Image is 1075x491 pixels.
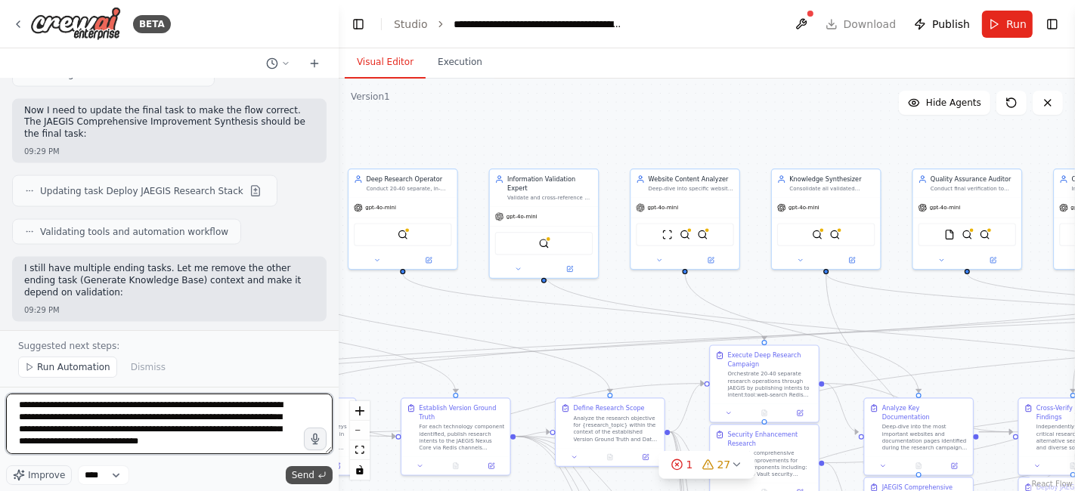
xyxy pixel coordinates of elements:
span: 1 [686,457,693,472]
div: Deep Research OperatorConduct 20-40 separate, in-depth web searches with version-anchored queries... [348,168,458,270]
img: Logo [30,7,121,41]
button: Open in side panel [785,408,815,418]
div: Analyze the research objective for {research_topic} within the context of the established Version... [574,415,659,443]
div: Validate and cross-reference all research findings to ensure accuracy, reliability, and currency ... [507,194,593,201]
div: Define Research Scope [574,404,645,413]
g: Edge from 78fdda66-4568-4249-b58c-b13f56158826 to 42460947-9469-4393-984b-474bd5943371 [361,379,704,437]
g: Edge from d6e26249-95a7-4042-be0c-9d579d79aa88 to 93eb18b6-6fed-4f0a-afec-fdc0a49829cb [822,273,923,472]
div: Deep-dive into specific websites and documentation pages identified during research to extract de... [649,185,734,192]
g: Edge from 78fdda66-4568-4249-b58c-b13f56158826 to 69966ee8-9bfa-43f1-aed9-e241b5f9c6e5 [361,428,395,440]
div: 09:29 PM [24,304,314,316]
div: Orchestrate 20-40 separate research operations through JAEGIS by publishing intents to intent:too... [728,370,813,398]
button: Open in side panel [630,452,661,462]
button: Show right sidebar [1042,14,1063,35]
button: Hide left sidebar [348,14,369,35]
div: BETA [133,15,171,33]
g: Edge from 07b3e53c-ef75-432f-b9b3-ad3e4aad97f9 to 42460947-9469-4393-984b-474bd5943371 [398,273,769,340]
button: Run Automation [18,357,117,378]
div: Quality Assurance Auditor [931,174,1016,184]
div: Website Content Analyzer [649,174,734,184]
button: Dismiss [123,357,173,378]
g: Edge from 44fc007b-3590-4104-bfb5-b76d31e16a71 to f9eb6563-6421-470b-814c-7ff497b33d60 [680,273,923,393]
button: Open in side panel [476,461,507,471]
button: Send [286,466,333,484]
div: Research comprehensive security improvements for JAEGIS components including: HashiCorp Vault sec... [728,449,813,477]
button: Visual Editor [345,47,426,79]
div: Quality Assurance AuditorConduct final verification to ensure the generated research.md file stri... [912,168,1023,270]
button: No output available [900,461,937,471]
div: Conduct 20-40 separate, in-depth web searches with version-anchored queries using time filtering ... [366,185,451,192]
div: Information Validation Expert [507,174,593,192]
button: No output available [437,461,474,471]
div: Establish Version Ground TruthFor each technology component identified, publish research intents ... [401,397,511,475]
div: 09:29 PM [24,146,314,157]
p: Suggested next steps: [18,340,321,352]
span: Updating task Deploy JAEGIS Research Stack [40,185,243,197]
button: toggle interactivity [350,460,370,480]
button: zoom out [350,421,370,440]
img: SerplyWebSearchTool [962,230,972,240]
button: Run [982,11,1033,38]
div: For each technology component identified, publish research intents to the JAEGIS Nexus Core via R... [419,423,504,451]
div: Knowledge SynthesizerConsolidate all validated findings into the structured research.md file with... [771,168,881,270]
button: No output available [745,408,782,418]
button: 127 [659,451,755,479]
div: Secure Research CredentialsStore all research tool API keys (Serply, Brave Search, etc.) in Hashi... [246,397,357,475]
g: Edge from 69966ee8-9bfa-43f1-aed9-e241b5f9c6e5 to 1e2e8c39-b973-4710-8b23-0b6c6ce88042 [516,428,550,440]
div: Conduct final verification to ensure the generated research.md file strictly adheres to the SOP m... [931,185,1016,192]
g: Edge from be0137c2-5a09-4808-90ea-cf516fe41e15 to 69966ee8-9bfa-43f1-aed9-e241b5f9c6e5 [116,273,460,393]
button: Publish [908,11,976,38]
button: No output available [591,452,628,462]
nav: breadcrumb [394,17,623,32]
img: SerplyWebSearchTool [812,230,823,240]
img: BraveSearchTool [539,238,550,249]
div: Security Enhancement Research [728,431,813,448]
a: React Flow attribution [1032,480,1073,488]
div: React Flow controls [350,401,370,480]
button: Improve [6,465,72,485]
div: Deep Research Operator [366,174,451,184]
button: Open in side panel [404,255,454,265]
img: BraveSearchTool [829,230,840,240]
img: SerplyWebSearchTool [398,230,408,240]
div: Consolidate all validated findings into the structured research.md file with required header form... [789,185,875,192]
g: Edge from 5fa57298-1e46-40d9-a0a8-79e3c312b762 to 1e2e8c39-b973-4710-8b23-0b6c6ce88042 [257,273,614,393]
div: Execute Deep Research Campaign [728,351,813,369]
span: Run [1006,17,1027,32]
button: Click to speak your automation idea [304,428,327,450]
div: Version 1 [351,91,390,103]
g: Edge from 1e2e8c39-b973-4710-8b23-0b6c6ce88042 to a578093d-8733-4d09-b847-70c413609da5 [671,428,705,467]
button: Open in side panel [939,461,969,471]
span: gpt-4o-mini [930,204,961,211]
img: BraveSearchTool [980,230,990,240]
div: Define Research ScopeAnalyze the research objective for {research_topic} within the context of th... [555,397,665,467]
span: gpt-4o-mini [788,204,819,211]
div: Analyze Key Documentation [882,404,968,422]
p: Now I need to update the final task to make the flow correct. The JAEGIS Comprehensive Improvemen... [24,105,314,141]
button: Start a new chat [302,54,327,73]
div: Website Content AnalyzerDeep-dive into specific websites and documentation pages identified durin... [630,168,740,270]
button: Execution [426,47,494,79]
g: Edge from 1e2e8c39-b973-4710-8b23-0b6c6ce88042 to 42460947-9469-4393-984b-474bd5943371 [671,379,705,437]
div: Deep-dive into the most important websites and documentation pages identified during the research... [882,423,968,451]
div: Knowledge Synthesizer [789,174,875,184]
div: Information Validation ExpertValidate and cross-reference all research findings to ensure accurac... [489,168,599,279]
span: Improve [28,469,65,481]
img: BraveSearchTool [698,230,708,240]
g: Edge from 42460947-9469-4393-984b-474bd5943371 to f9eb6563-6421-470b-814c-7ff497b33d60 [825,379,859,437]
button: Open in side panel [827,255,877,265]
button: Switch to previous chat [260,54,296,73]
span: 27 [717,457,731,472]
span: gpt-4o-mini [507,213,537,220]
img: ScrapeWebsiteTool [662,230,673,240]
span: gpt-4o-mini [365,204,396,211]
div: Establish Version Ground Truth [419,404,504,422]
img: SerplyWebSearchTool [680,230,690,240]
span: Hide Agents [926,97,981,109]
a: Studio [394,18,428,30]
button: Open in side panel [545,264,595,274]
button: Open in side panel [686,255,736,265]
span: Send [292,469,314,481]
span: Dismiss [131,361,166,373]
img: FileReadTool [944,230,955,240]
